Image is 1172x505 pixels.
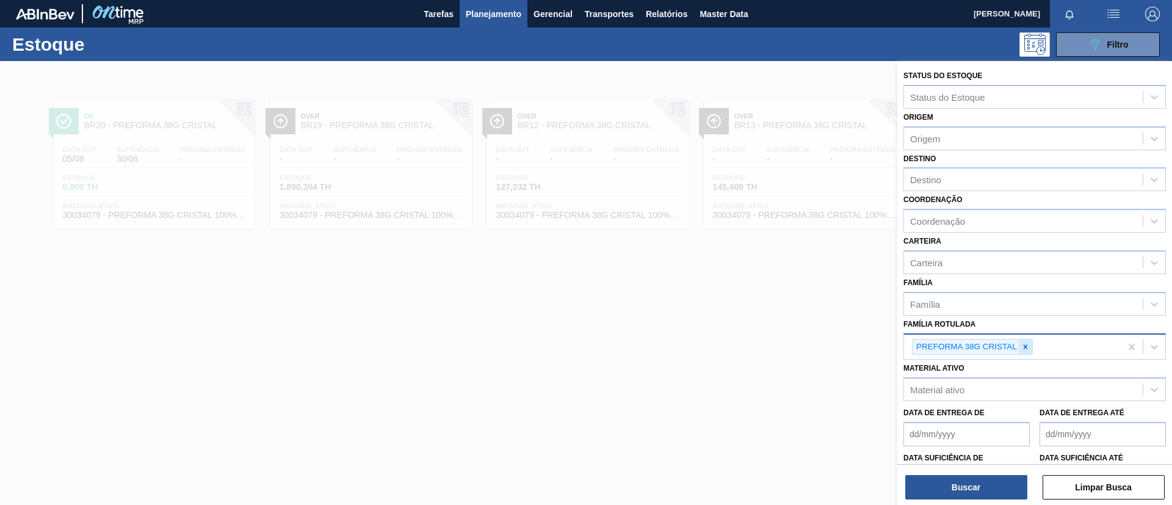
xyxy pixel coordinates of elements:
span: Gerencial [534,7,573,21]
input: dd/mm/yyyy [1040,422,1166,446]
label: Data de Entrega de [903,409,985,417]
div: Material ativo [910,385,964,395]
div: Família [910,299,940,309]
img: Logout [1145,7,1160,21]
span: Tarefas [424,7,454,21]
label: Destino [903,154,936,163]
span: Relatórios [646,7,687,21]
label: Data de Entrega até [1040,409,1124,417]
h1: Estoque [12,37,195,51]
button: Filtro [1056,32,1160,57]
button: Notificações [1050,5,1089,23]
div: Status do Estoque [910,92,985,102]
div: Coordenação [910,216,965,227]
div: Carteira [910,257,942,267]
label: Família [903,278,933,287]
div: Origem [910,133,940,144]
div: Pogramando: nenhum usuário selecionado [1019,32,1050,57]
label: Material ativo [903,364,964,372]
label: Carteira [903,237,941,245]
label: Status do Estoque [903,71,982,80]
label: Data suficiência de [903,454,983,462]
div: PREFORMA 38G CRISTAL [913,340,1019,355]
span: Master Data [700,7,748,21]
input: dd/mm/yyyy [903,422,1030,446]
span: Filtro [1107,40,1129,49]
div: Destino [910,175,941,185]
label: Família Rotulada [903,320,975,329]
label: Data suficiência até [1040,454,1123,462]
span: Transportes [585,7,634,21]
img: userActions [1106,7,1121,21]
label: Origem [903,113,933,122]
img: TNhmsLtSVTkK8tSr43FrP2fwEKptu5GPRR3wAAAABJRU5ErkJggg== [16,9,74,20]
span: Planejamento [466,7,521,21]
label: Coordenação [903,195,963,204]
